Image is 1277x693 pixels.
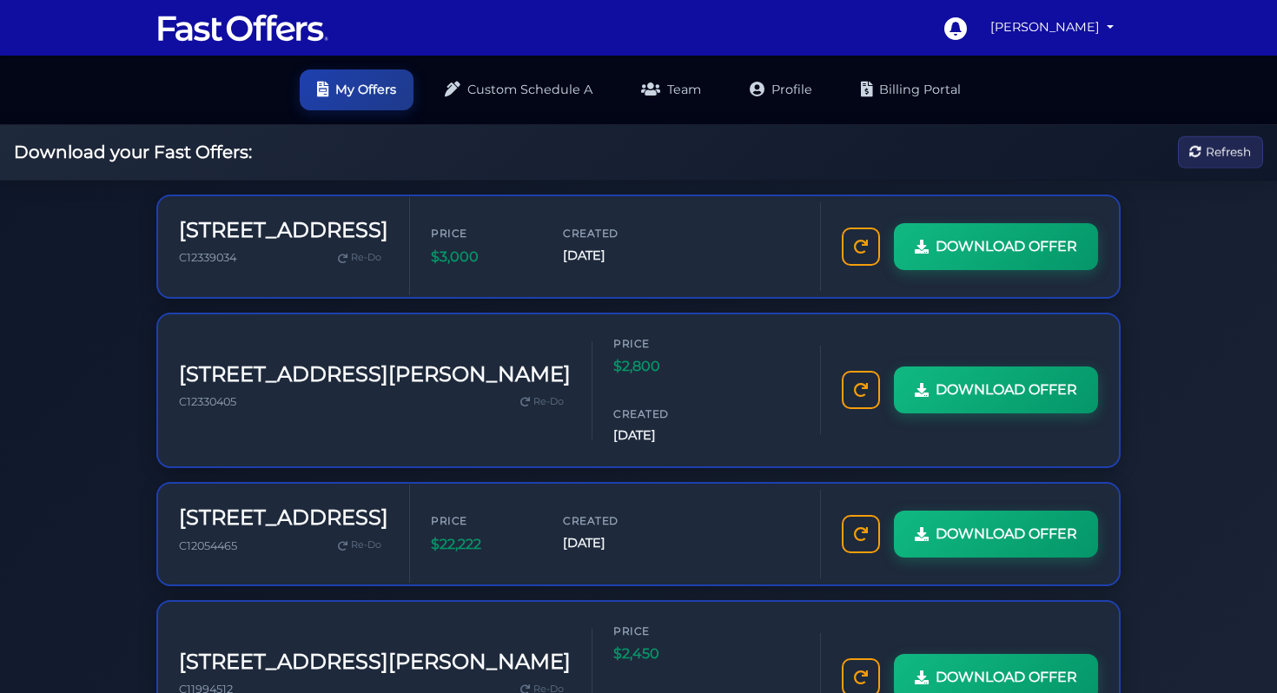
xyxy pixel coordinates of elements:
[1178,136,1263,168] button: Refresh
[894,366,1098,413] a: DOWNLOAD OFFER
[427,69,610,110] a: Custom Schedule A
[732,69,830,110] a: Profile
[179,251,236,264] span: C12339034
[351,538,381,553] span: Re-Do
[431,246,535,268] span: $3,000
[983,10,1121,44] a: [PERSON_NAME]
[431,512,535,529] span: Price
[563,533,667,553] span: [DATE]
[179,218,388,243] h3: [STREET_ADDRESS]
[613,643,718,665] span: $2,450
[894,223,1098,270] a: DOWNLOAD OFFER
[300,69,414,110] a: My Offers
[431,533,535,556] span: $22,222
[431,225,535,241] span: Price
[1206,142,1251,162] span: Refresh
[894,511,1098,558] a: DOWNLOAD OFFER
[179,650,571,675] h3: [STREET_ADDRESS][PERSON_NAME]
[513,391,571,413] a: Re-Do
[563,246,667,266] span: [DATE]
[563,225,667,241] span: Created
[613,623,718,639] span: Price
[179,539,237,552] span: C12054465
[533,394,564,410] span: Re-Do
[613,355,718,378] span: $2,800
[563,512,667,529] span: Created
[14,142,252,162] h2: Download your Fast Offers:
[844,69,978,110] a: Billing Portal
[613,406,718,422] span: Created
[624,69,718,110] a: Team
[936,235,1077,258] span: DOWNLOAD OFFER
[331,247,388,269] a: Re-Do
[936,523,1077,545] span: DOWNLOAD OFFER
[351,250,381,266] span: Re-Do
[936,379,1077,401] span: DOWNLOAD OFFER
[179,362,571,387] h3: [STREET_ADDRESS][PERSON_NAME]
[179,505,388,531] h3: [STREET_ADDRESS]
[936,666,1077,689] span: DOWNLOAD OFFER
[179,395,236,408] span: C12330405
[613,335,718,352] span: Price
[613,426,718,445] span: [DATE]
[331,534,388,557] a: Re-Do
